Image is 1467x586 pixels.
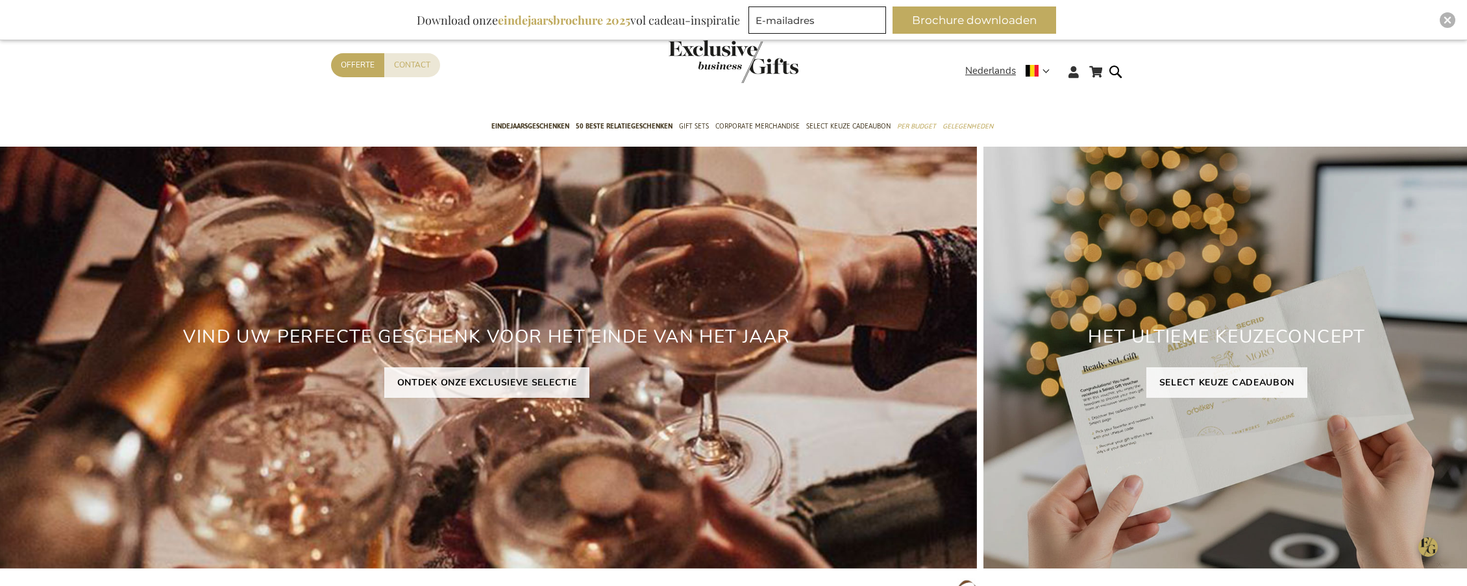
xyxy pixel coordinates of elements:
[1146,367,1307,398] a: SELECT KEUZE CADEAUBON
[943,119,993,133] span: Gelegenheden
[806,119,891,133] span: Select Keuze Cadeaubon
[748,6,890,38] form: marketing offers and promotions
[893,6,1056,34] button: Brochure downloaden
[331,53,384,77] a: Offerte
[965,64,1016,79] span: Nederlands
[669,40,798,83] img: Exclusive Business gifts logo
[411,6,746,34] div: Download onze vol cadeau-inspiratie
[1444,16,1451,24] img: Close
[715,119,800,133] span: Corporate Merchandise
[498,12,630,28] b: eindejaarsbrochure 2025
[679,119,709,133] span: Gift Sets
[669,40,733,83] a: store logo
[491,119,569,133] span: Eindejaarsgeschenken
[384,367,590,398] a: ONTDEK ONZE EXCLUSIEVE SELECTIE
[897,119,936,133] span: Per Budget
[1440,12,1455,28] div: Close
[748,6,886,34] input: E-mailadres
[965,64,1058,79] div: Nederlands
[384,53,440,77] a: Contact
[576,119,672,133] span: 50 beste relatiegeschenken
